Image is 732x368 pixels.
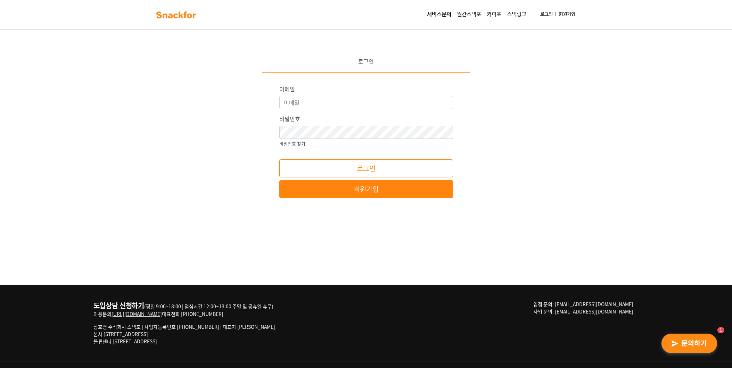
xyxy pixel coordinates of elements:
a: 도입상담 신청하기 [93,300,144,310]
div: 로그인 [262,57,470,73]
a: [URL][DOMAIN_NAME] [112,310,162,317]
label: 비밀번호 [279,115,300,123]
a: 회원가입 [279,180,453,198]
a: 로그인 [537,8,556,21]
a: 비밀번호 찾기 [279,139,305,147]
a: 커피포 [484,8,504,22]
button: 로그인 [279,159,453,177]
label: 이메일 [279,85,295,93]
a: 서비스문의 [424,8,454,22]
a: 스낵링크 [504,8,529,22]
a: 회원가입 [556,8,578,21]
span: 입점 문의: [EMAIL_ADDRESS][DOMAIN_NAME] 사업 문의: [EMAIL_ADDRESS][DOMAIN_NAME] [533,301,633,315]
img: background-main-color.svg [154,9,198,20]
input: 이메일 [279,96,453,109]
p: 상호명 주식회사 스낵포 | 사업자등록번호 [PHONE_NUMBER] | 대표자 [PERSON_NAME] 본사 [STREET_ADDRESS] 물류센터 [STREET_ADDRESS] [93,323,275,345]
a: 월간스낵포 [454,8,484,22]
small: 비밀번호 찾기 [279,140,305,147]
div: (평일 9:00~18:00 | 점심시간 12:00~13:00 주말 및 공휴일 휴무) 이용문의 대표전화 [PHONE_NUMBER] [93,301,275,318]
